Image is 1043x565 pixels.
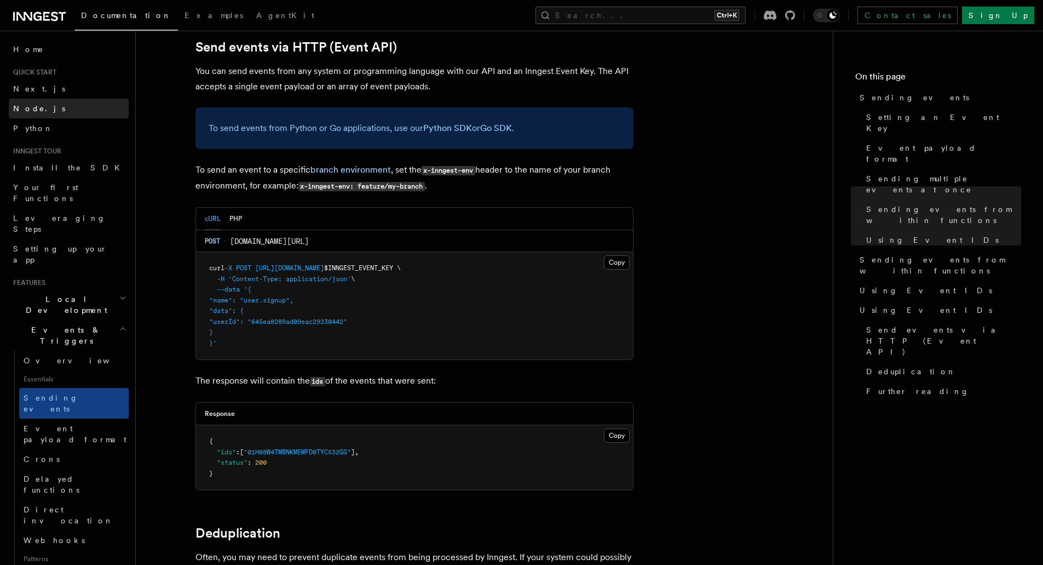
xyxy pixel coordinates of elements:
a: AgentKit [250,3,321,30]
span: '{ [244,286,251,293]
span: Essentials [19,370,129,388]
span: Using Event IDs [860,285,992,296]
span: [ [240,448,244,456]
span: Examples [185,11,243,20]
a: Webhooks [19,530,129,550]
span: Install the SDK [13,163,126,172]
a: Next.js [9,79,129,99]
button: Copy [604,255,630,270]
kbd: Ctrl+K [714,10,739,21]
span: "userId": "645ea8289ad09eac29230442" [209,318,347,326]
span: curl [209,264,224,272]
span: Using Event IDs [866,235,999,246]
span: Event payload format [866,142,1021,164]
button: PHP [229,208,242,230]
span: Further reading [866,386,969,397]
span: Next.js [13,84,65,93]
a: Using Event IDs [855,300,1021,320]
a: Send events via HTTP (Event API) [195,39,397,55]
a: Event payload format [19,419,129,449]
span: $INNGEST_EVENT_KEY \ [324,264,401,272]
a: Overview [19,351,129,370]
button: Search...Ctrl+K [535,7,746,24]
span: "name": "user.signup", [209,296,293,304]
span: \ [351,275,355,283]
span: "ids" [217,448,236,456]
span: Sending events from within functions [866,204,1021,226]
a: Examples [178,3,250,30]
span: Webhooks [24,536,85,545]
span: { [209,437,213,445]
a: Delayed functions [19,469,129,500]
p: To send events from Python or Go applications, use our or . [209,121,620,136]
a: Using Event IDs [855,281,1021,300]
a: Setting an Event Key [862,107,1021,138]
a: Python SDK [423,123,472,133]
span: Node.js [13,104,65,113]
span: , [355,448,359,456]
a: Sending multiple events at once [862,169,1021,199]
span: 'Content-Type: application/json' [228,275,351,283]
a: Setting up your app [9,239,129,270]
span: Leveraging Steps [13,214,106,233]
span: "01H08W4TMBNKMEWFD0TYC532GG" [244,448,351,456]
code: ids [310,377,325,386]
a: Node.js [9,99,129,118]
span: } [209,328,213,336]
span: Local Development [9,294,119,316]
a: Sending events [19,388,129,419]
span: Setting up your app [13,244,107,264]
a: Sending events from within functions [862,199,1021,230]
span: : [236,448,240,456]
a: Using Event IDs [862,230,1021,250]
span: Inngest tour [9,147,61,156]
a: Send events via HTTP (Event API) [862,320,1021,362]
a: Sign Up [962,7,1034,24]
button: Copy [604,429,630,443]
span: POST [236,264,251,272]
button: Toggle dark mode [813,9,839,22]
span: [DOMAIN_NAME][URL] [230,236,309,247]
span: Quick start [9,68,56,77]
span: Your first Functions [13,183,78,203]
button: cURL [205,208,221,230]
a: Home [9,39,129,59]
button: Events & Triggers [9,320,129,351]
a: Python [9,118,129,138]
p: To send an event to a specific , set the header to the name of your branch environment, for examp... [195,162,633,194]
a: Sending events [855,88,1021,107]
span: Deduplication [866,366,956,377]
a: Install the SDK [9,158,129,178]
span: Crons [24,455,60,464]
span: Sending events [860,92,969,103]
span: : [247,459,251,466]
span: Send events via HTTP (Event API) [866,324,1021,357]
a: Your first Functions [9,178,129,208]
a: branch environment [310,164,391,175]
span: } [209,470,213,477]
a: Sending events from within functions [855,250,1021,281]
span: Features [9,278,45,287]
span: Python [13,124,53,133]
a: Deduplication [862,362,1021,381]
code: x-inngest-env [422,166,475,175]
span: Events & Triggers [9,324,119,346]
h3: Response [205,409,235,418]
span: Using Event IDs [860,305,992,316]
span: Event payload format [24,424,126,444]
a: Direct invocation [19,500,129,530]
a: Crons [19,449,129,469]
a: Deduplication [195,526,280,541]
a: Further reading [862,381,1021,401]
span: Sending multiple events at once [866,173,1021,195]
span: Sending events from within functions [860,254,1021,276]
span: "status" [217,459,247,466]
span: -H [217,275,224,283]
span: 200 [255,459,267,466]
span: }' [209,339,217,347]
h4: On this page [855,70,1021,88]
p: You can send events from any system or programming language with our API and an Inngest Event Key... [195,64,633,94]
button: Local Development [9,289,129,320]
span: Home [13,44,44,55]
a: Event payload format [862,138,1021,169]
